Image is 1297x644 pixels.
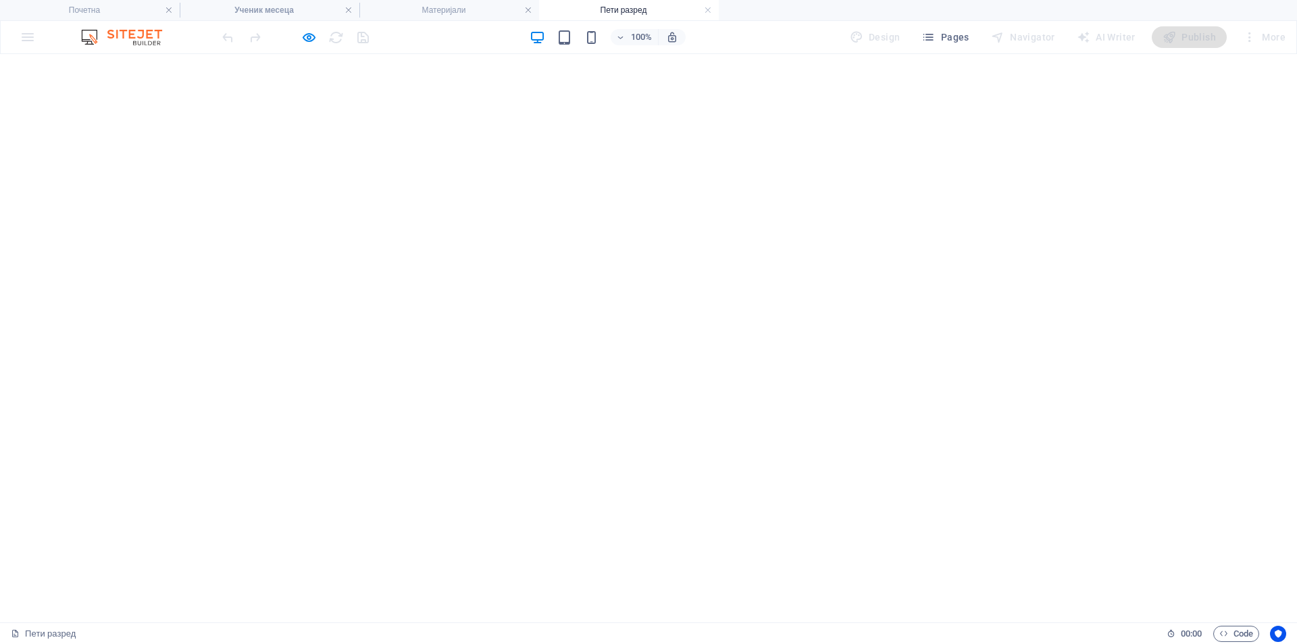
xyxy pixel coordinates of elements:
a: Click to cancel selection. Double-click to open Pages [11,626,76,642]
button: Pages [916,26,974,48]
h4: Пети разред [539,3,719,18]
span: 00 00 [1181,626,1202,642]
div: Design (Ctrl+Alt+Y) [844,26,906,48]
span: Code [1219,626,1253,642]
h6: 100% [631,29,653,45]
h4: Ученик месеца [180,3,359,18]
span: Pages [921,30,969,44]
button: 100% [611,29,659,45]
img: Editor Logo [78,29,179,45]
button: Usercentrics [1270,626,1286,642]
span: : [1190,628,1192,639]
h4: Материјали [359,3,539,18]
i: On resize automatically adjust zoom level to fit chosen device. [666,31,678,43]
button: Code [1213,626,1259,642]
h6: Session time [1167,626,1202,642]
